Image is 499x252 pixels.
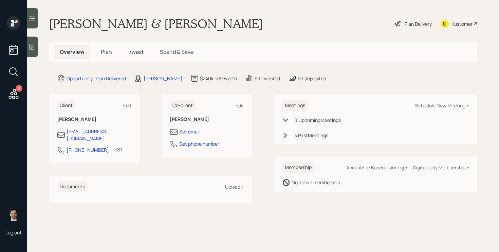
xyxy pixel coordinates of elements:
div: Kustomer [451,20,473,27]
div: Log out [5,229,22,236]
div: [PHONE_NUMBER] [67,146,109,153]
div: 3 [16,85,22,92]
div: Schedule New Meeting + [415,102,469,109]
div: Edit [123,102,132,109]
span: Plan [101,48,112,56]
div: 3 Past Meeting s [294,132,328,139]
h6: [PERSON_NAME] [57,117,132,122]
h6: Meetings [282,100,308,111]
h6: Membership [282,162,314,173]
div: Set phone number [179,140,219,147]
div: Digital-only Membership + [413,164,469,171]
h6: [PERSON_NAME] [170,117,244,122]
h6: Documents [57,181,88,192]
div: EST [114,146,123,153]
div: [PERSON_NAME] [144,75,182,82]
div: 0 Upcoming Meeting s [294,117,341,124]
h6: Co-client [170,100,196,111]
div: Annual Fee Based Planning + [346,164,408,171]
span: Invest [128,48,144,56]
img: jonah-coleman-headshot.png [7,208,20,221]
div: Opportunity · Plan Delivered [67,75,126,82]
span: Spend & Save [160,48,193,56]
div: Plan Delivery [405,20,432,27]
div: Set email [179,128,200,135]
div: Edit [236,102,244,109]
div: $240k net-worth [200,75,237,82]
h6: Client [57,100,75,111]
span: Overview [60,48,85,56]
div: $0 deposited [298,75,326,82]
div: No active membership [292,179,340,186]
div: [EMAIL_ADDRESS][DOMAIN_NAME] [67,128,132,142]
div: $0 invested [255,75,280,82]
h1: [PERSON_NAME] & [PERSON_NAME] [49,16,263,31]
div: Upload + [225,184,244,190]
